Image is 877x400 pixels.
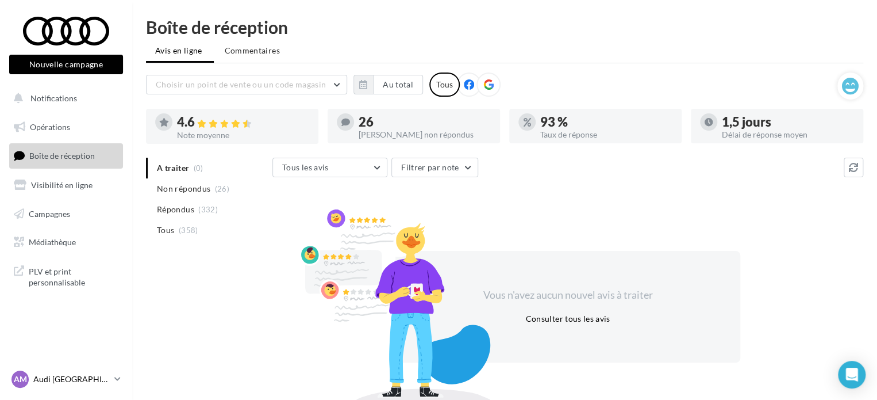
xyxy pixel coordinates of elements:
div: Taux de réponse [540,131,672,139]
p: Audi [GEOGRAPHIC_DATA] [33,374,110,385]
span: Tous les avis [282,162,329,172]
span: Campagnes [29,208,70,218]
span: Tous [157,224,174,236]
span: Médiathèque [29,237,76,247]
a: Opérations [7,115,125,139]
div: Open Intercom Messenger [838,361,866,388]
span: Visibilité en ligne [31,180,93,190]
a: AM Audi [GEOGRAPHIC_DATA] [9,368,123,390]
div: Délai de réponse moyen [722,131,854,139]
a: Médiathèque [7,230,125,254]
span: Notifications [30,93,77,103]
span: Commentaires [225,45,280,55]
button: Nouvelle campagne [9,55,123,74]
button: Tous les avis [272,158,387,177]
div: 93 % [540,116,672,128]
div: 1,5 jours [722,116,854,128]
div: [PERSON_NAME] non répondus [359,131,491,139]
button: Au total [373,75,423,94]
a: Campagnes [7,202,125,226]
span: Répondus [157,204,194,215]
span: (26) [215,184,229,193]
a: PLV et print personnalisable [7,259,125,293]
button: Filtrer par note [391,158,478,177]
div: Note moyenne [177,131,309,139]
span: Opérations [30,122,70,132]
div: 4.6 [177,116,309,129]
button: Au total [353,75,423,94]
a: Visibilité en ligne [7,173,125,197]
span: (332) [198,205,218,214]
div: Vous n'avez aucun nouvel avis à traiter [469,288,667,303]
button: Choisir un point de vente ou un code magasin [146,75,347,94]
button: Consulter tous les avis [521,312,614,326]
span: AM [14,374,27,385]
span: PLV et print personnalisable [29,264,118,288]
span: Choisir un point de vente ou un code magasin [156,79,326,89]
span: (358) [179,226,198,235]
span: Boîte de réception [29,151,95,161]
button: Notifications [7,86,121,111]
span: Non répondus [157,183,210,195]
div: 26 [359,116,491,128]
div: Tous [429,73,460,97]
a: Boîte de réception [7,143,125,168]
div: Boîte de réception [146,18,863,36]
